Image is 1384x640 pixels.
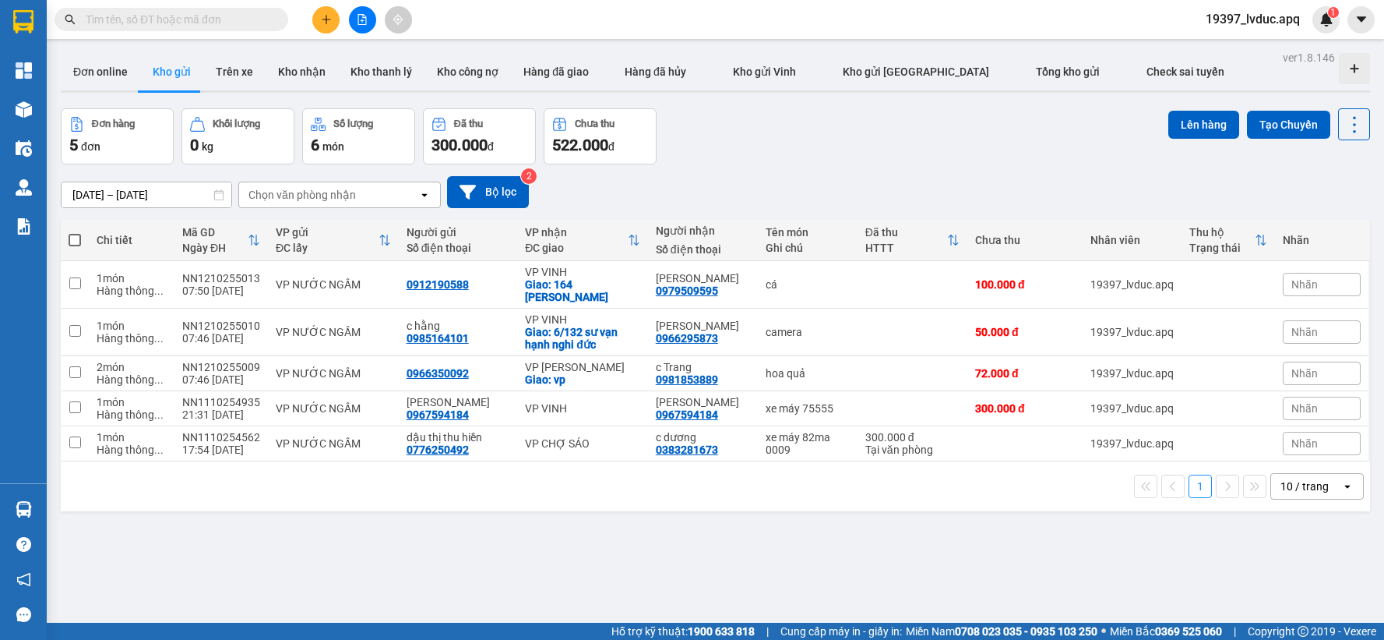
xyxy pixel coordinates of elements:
[97,361,167,373] div: 2 món
[174,220,268,261] th: Toggle SortBy
[276,278,391,291] div: VP NƯỚC NGẦM
[1090,367,1174,380] div: 19397_lvduc.apq
[393,14,403,25] span: aim
[311,136,319,154] span: 6
[906,623,1097,640] span: Miền Nam
[733,65,796,78] span: Kho gửi Vinh
[276,402,391,415] div: VP NƯỚC NGẦM
[266,53,338,90] button: Kho nhận
[1247,111,1330,139] button: Tạo Chuyến
[61,108,174,164] button: Đơn hàng5đơn
[656,431,750,444] div: c dương
[1090,437,1174,450] div: 19397_lvduc.apq
[182,320,260,332] div: NN1210255010
[1090,234,1174,246] div: Nhân viên
[248,187,356,203] div: Chọn văn phòng nhận
[407,444,469,456] div: 0776250492
[182,373,260,386] div: 07:46 [DATE]
[975,367,1075,380] div: 72.000 đ
[322,140,344,153] span: món
[1110,623,1222,640] span: Miền Bắc
[182,226,248,239] div: Mã GD
[766,402,850,415] div: xe máy 75555
[97,444,167,456] div: Hàng thông thường
[302,108,415,164] button: Số lượng6món
[525,361,640,373] div: VP [PERSON_NAME]
[97,320,167,332] div: 1 món
[190,136,199,154] span: 0
[203,53,266,90] button: Trên xe
[656,243,750,256] div: Số điện thoại
[182,396,260,408] div: NN1110254935
[544,108,657,164] button: Chưa thu522.000đ
[182,272,260,285] div: NN1210255013
[525,326,640,351] div: Giao: 6/132 sư vạn hạnh nghi đức
[1330,7,1336,18] span: 1
[975,402,1075,415] div: 300.000 đ
[333,118,373,129] div: Số lượng
[69,136,78,154] span: 5
[975,278,1075,291] div: 100.000 đ
[1182,220,1275,261] th: Toggle SortBy
[865,242,947,254] div: HTTT
[16,537,31,552] span: question-circle
[1090,326,1174,338] div: 19397_lvduc.apq
[16,179,32,196] img: warehouse-icon
[843,65,989,78] span: Kho gửi [GEOGRAPHIC_DATA]
[385,6,412,34] button: aim
[688,625,755,638] strong: 1900 633 818
[1189,242,1255,254] div: Trạng thái
[975,234,1075,246] div: Chưa thu
[61,53,140,90] button: Đơn online
[407,396,509,408] div: hoàng dũng
[525,373,640,386] div: Giao: vp
[407,278,469,291] div: 0912190588
[766,367,850,380] div: hoa quả
[16,501,32,518] img: warehouse-icon
[656,373,718,386] div: 0981853889
[407,320,509,332] div: c hằng
[1298,626,1308,637] span: copyright
[65,14,76,25] span: search
[16,140,32,157] img: warehouse-icon
[1354,12,1368,27] span: caret-down
[1280,479,1329,494] div: 10 / trang
[140,53,203,90] button: Kho gửi
[1189,226,1255,239] div: Thu hộ
[16,101,32,118] img: warehouse-icon
[625,65,686,78] span: Hàng đã hủy
[407,242,509,254] div: Số điện thoại
[418,189,431,201] svg: open
[407,226,509,239] div: Người gửi
[656,225,750,237] div: Người nhận
[656,272,750,285] div: hằng duy
[276,367,391,380] div: VP NƯỚC NGẦM
[1291,326,1318,338] span: Nhãn
[202,140,213,153] span: kg
[97,408,167,421] div: Hàng thông thường
[81,140,100,153] span: đơn
[312,6,340,34] button: plus
[62,182,231,207] input: Select a date range.
[182,332,260,345] div: 07:46 [DATE]
[1341,480,1354,493] svg: open
[517,220,648,261] th: Toggle SortBy
[1193,9,1312,29] span: 19397_lvduc.apq
[182,285,260,297] div: 07:50 [DATE]
[1101,628,1106,635] span: ⚪️
[1189,475,1212,498] button: 1
[656,285,718,297] div: 0979509595
[276,242,379,254] div: ĐC lấy
[182,444,260,456] div: 17:54 [DATE]
[525,242,628,254] div: ĐC giao
[447,176,529,208] button: Bộ lọc
[521,168,537,184] sup: 2
[182,408,260,421] div: 21:31 [DATE]
[16,607,31,622] span: message
[511,53,601,90] button: Hàng đã giao
[97,272,167,285] div: 1 món
[13,10,33,34] img: logo-vxr
[1291,278,1318,291] span: Nhãn
[1291,402,1318,415] span: Nhãn
[92,118,135,129] div: Đơn hàng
